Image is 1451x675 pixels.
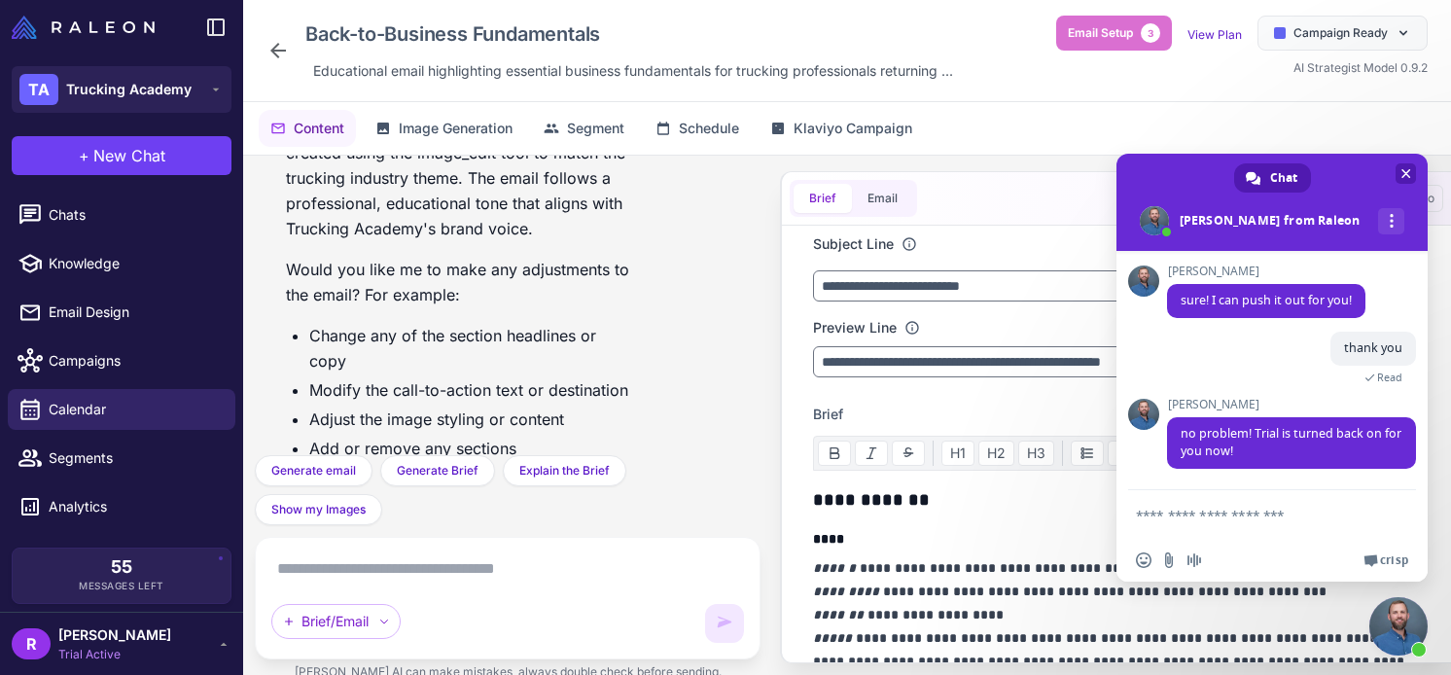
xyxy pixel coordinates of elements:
[79,144,89,167] span: +
[49,253,220,274] span: Knowledge
[679,118,739,139] span: Schedule
[644,110,751,147] button: Schedule
[1136,552,1151,568] span: Insert an emoji
[399,118,513,139] span: Image Generation
[286,257,634,307] p: Would you like me to make any adjustments to the email? For example:
[1068,24,1133,42] span: Email Setup
[1344,339,1402,356] span: thank you
[49,447,220,469] span: Segments
[567,118,624,139] span: Segment
[1293,24,1388,42] span: Campaign Ready
[111,558,132,576] span: 55
[255,455,372,486] button: Generate email
[8,243,235,284] a: Knowledge
[12,136,231,175] button: +New Chat
[1396,163,1416,184] span: Close chat
[1377,371,1402,384] span: Read
[286,115,634,241] p: Each section includes a custom image that I created using the image_edit tool to match the trucki...
[1167,398,1416,411] span: [PERSON_NAME]
[759,110,924,147] button: Klaviyo Campaign
[49,204,220,226] span: Chats
[58,646,171,663] span: Trial Active
[1136,490,1369,539] textarea: Compose your message...
[813,404,843,425] span: Brief
[309,407,634,432] li: Adjust the image styling or content
[941,441,974,466] button: H1
[58,624,171,646] span: [PERSON_NAME]
[49,496,220,517] span: Analytics
[12,628,51,659] div: R
[79,579,164,593] span: Messages Left
[298,16,961,53] div: Click to edit campaign name
[313,60,953,82] span: Educational email highlighting essential business fundamentals for trucking professionals returni...
[309,436,634,461] li: Add or remove any sections
[8,389,235,430] a: Calendar
[12,66,231,113] button: TATrucking Academy
[794,118,912,139] span: Klaviyo Campaign
[813,233,894,255] label: Subject Line
[1363,552,1408,568] a: Crisp
[8,438,235,479] a: Segments
[8,340,235,381] a: Campaigns
[1018,441,1054,466] button: H3
[503,455,626,486] button: Explain the Brief
[794,184,852,213] button: Brief
[19,74,58,105] div: TA
[1270,163,1297,193] span: Chat
[978,441,1014,466] button: H2
[12,16,155,39] img: Raleon Logo
[49,545,220,566] span: Integrations
[1056,16,1172,51] button: Email Setup3
[259,110,356,147] button: Content
[519,462,610,480] span: Explain the Brief
[66,79,192,100] span: Trucking Academy
[1187,27,1242,42] a: View Plan
[8,195,235,235] a: Chats
[309,323,634,373] li: Change any of the section headlines or copy
[1293,60,1428,75] span: AI Strategist Model 0.9.2
[1161,552,1177,568] span: Send a file
[49,399,220,420] span: Calendar
[813,317,897,338] label: Preview Line
[852,184,913,213] button: Email
[1234,163,1311,193] a: Chat
[309,377,634,403] li: Modify the call-to-action text or destination
[1181,425,1401,459] span: no problem! Trial is turned back on for you now!
[271,501,366,518] span: Show my Images
[8,535,235,576] a: Integrations
[8,292,235,333] a: Email Design
[1369,597,1428,656] a: Close chat
[49,302,220,323] span: Email Design
[8,486,235,527] a: Analytics
[255,494,382,525] button: Show my Images
[380,455,495,486] button: Generate Brief
[1167,265,1365,278] span: [PERSON_NAME]
[1181,292,1352,308] span: sure! I can push it out for you!
[49,350,220,372] span: Campaigns
[271,462,356,480] span: Generate email
[1141,23,1160,43] span: 3
[294,118,344,139] span: Content
[397,462,478,480] span: Generate Brief
[1186,552,1202,568] span: Audio message
[305,56,961,86] div: Click to edit description
[271,604,401,639] div: Brief/Email
[1380,552,1408,568] span: Crisp
[364,110,524,147] button: Image Generation
[93,144,165,167] span: New Chat
[532,110,636,147] button: Segment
